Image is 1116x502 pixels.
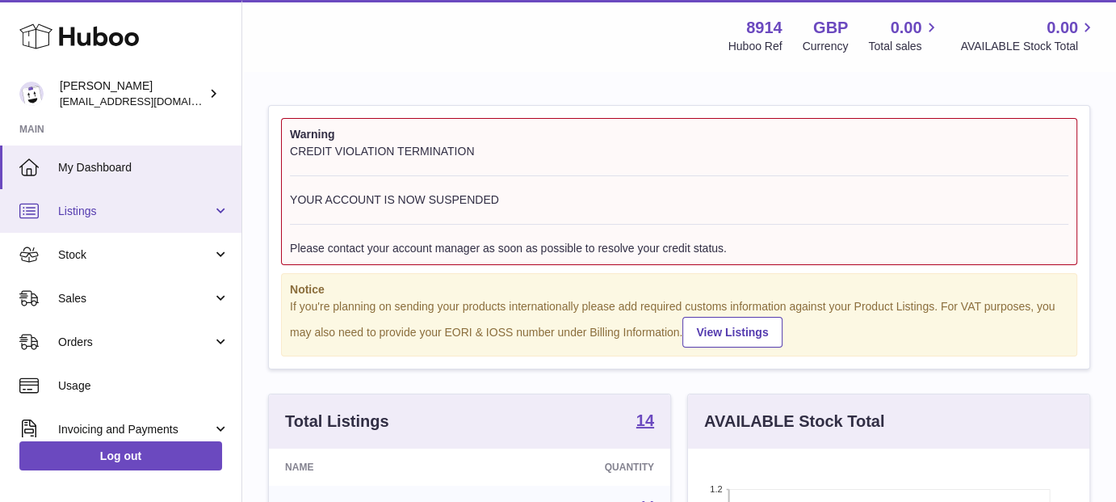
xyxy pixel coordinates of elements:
[891,17,922,39] span: 0.00
[19,441,222,470] a: Log out
[746,17,782,39] strong: 8914
[728,39,782,54] div: Huboo Ref
[58,160,229,175] span: My Dashboard
[290,127,1068,142] strong: Warning
[58,247,212,263] span: Stock
[58,204,212,219] span: Listings
[704,411,884,432] h3: AVAILABLE Stock Total
[285,411,389,432] h3: Total Listings
[868,17,940,54] a: 0.00 Total sales
[960,39,1097,54] span: AVAILABLE Stock Total
[19,82,44,106] img: internalAdmin-8914@internal.huboo.com
[269,449,485,486] th: Name
[485,449,670,486] th: Quantity
[58,335,212,350] span: Orders
[813,17,848,39] strong: GBP
[290,144,1068,256] div: CREDIT VIOLATION TERMINATION YOUR ACCOUNT IS NOW SUSPENDED Please contact your account manager as...
[636,412,654,428] strong: 14
[636,412,654,432] a: 14
[960,17,1097,54] a: 0.00 AVAILABLE Stock Total
[682,317,782,348] a: View Listings
[60,95,237,108] span: [EMAIL_ADDRESS][DOMAIN_NAME]
[58,422,212,437] span: Invoicing and Payments
[868,39,940,54] span: Total sales
[58,291,212,306] span: Sales
[290,299,1068,348] div: If you're planning on sending your products internationally please add required customs informati...
[58,378,229,394] span: Usage
[803,39,849,54] div: Currency
[60,78,205,109] div: [PERSON_NAME]
[1047,17,1078,39] span: 0.00
[290,282,1068,297] strong: Notice
[710,484,722,494] text: 1.2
